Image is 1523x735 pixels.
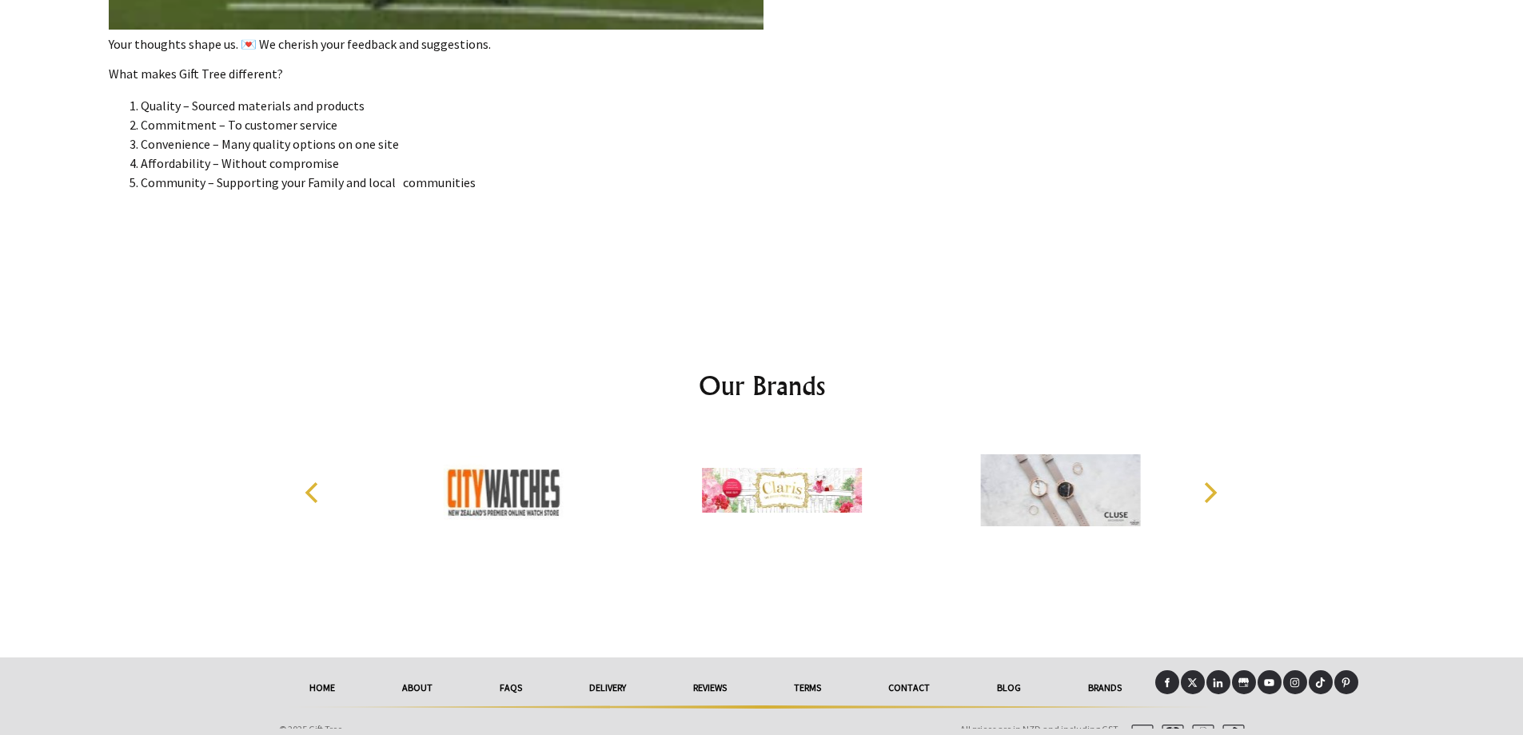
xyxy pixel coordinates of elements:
[1055,670,1155,705] a: Brands
[141,154,763,173] li: Affordability – Without compromise
[1155,670,1179,694] a: Facebook
[1181,670,1205,694] a: X (Twitter)
[980,430,1140,550] img: Cluse
[141,134,763,154] li: Convenience – Many quality options on one site
[660,670,760,705] a: reviews
[960,723,1120,735] span: All prices are in NZD and including GST.
[423,430,583,550] img: City Watches
[466,670,556,705] a: FAQs
[109,64,763,83] p: What makes Gift Tree different?
[1283,670,1307,694] a: Instagram
[276,670,369,705] a: HOME
[760,670,855,705] a: Terms
[279,723,345,735] span: © 2025 Gift Tree.
[141,115,763,134] li: Commitment – To customer service
[556,670,660,705] a: delivery
[297,475,332,510] button: Previous
[1192,475,1227,510] button: Next
[855,670,963,705] a: Contact
[1334,670,1358,694] a: Pinterest
[141,173,763,192] li: Community – Supporting your Family and local communities
[1309,670,1333,694] a: Tiktok
[702,430,862,550] img: CLARIS THE CHICEST MOUSE IN PARIS
[1206,670,1230,694] a: LinkedIn
[963,670,1055,705] a: Blog
[1258,670,1282,694] a: Youtube
[141,96,763,115] li: Quality – Sourced materials and products
[369,670,466,705] a: About
[289,366,1235,405] h2: Our Brands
